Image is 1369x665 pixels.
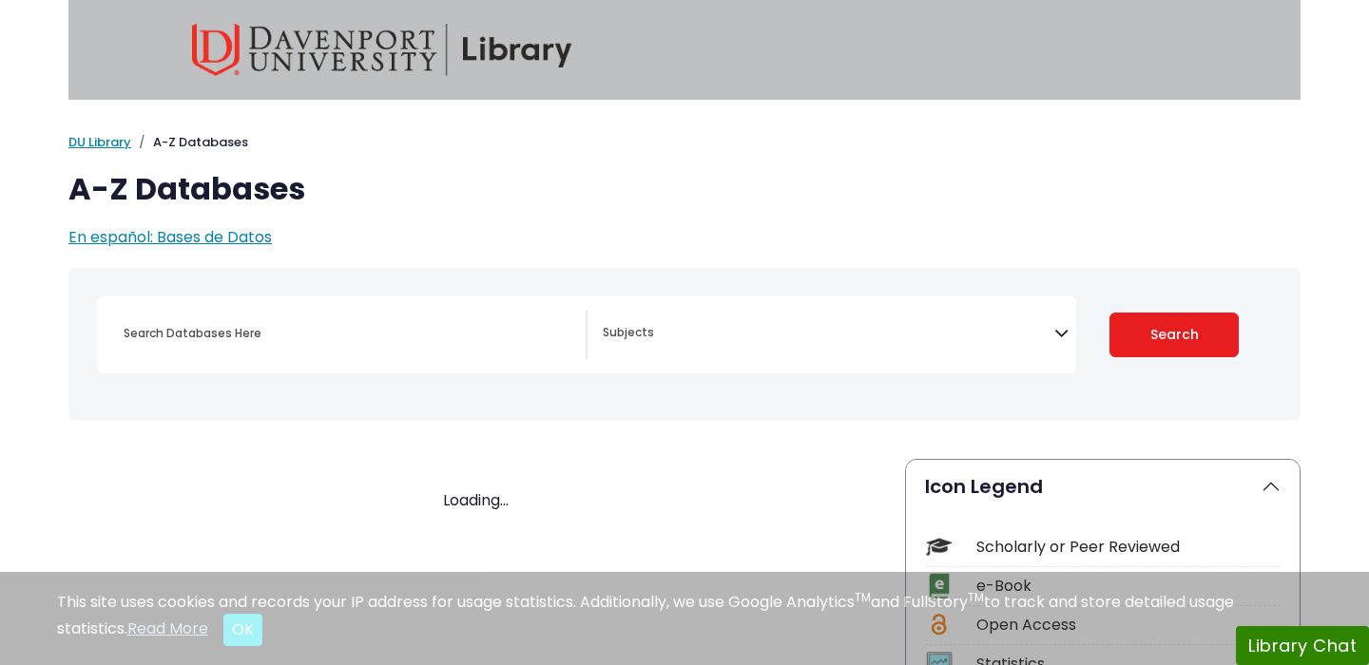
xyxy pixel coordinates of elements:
[68,268,1301,421] nav: Search filters
[57,591,1312,646] div: This site uses cookies and records your IP address for usage statistics. Additionally, we use Goo...
[968,589,984,605] sup: TM
[976,536,1281,559] div: Scholarly or Peer Reviewed
[68,171,1301,207] h1: A-Z Databases
[68,226,272,248] a: En español: Bases de Datos
[855,589,871,605] sup: TM
[127,617,208,639] a: Read More
[68,133,1301,152] nav: breadcrumb
[68,133,131,151] a: DU Library
[603,327,1054,342] textarea: Search
[112,319,586,347] input: Search database by title or keyword
[223,614,262,646] button: Close
[68,489,882,512] div: Loading...
[131,133,248,152] li: A-Z Databases
[192,24,572,76] img: Davenport University Library
[1109,313,1240,357] button: Submit for Search Results
[926,534,952,560] img: Icon Scholarly or Peer Reviewed
[906,460,1300,513] button: Icon Legend
[1236,626,1369,665] button: Library Chat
